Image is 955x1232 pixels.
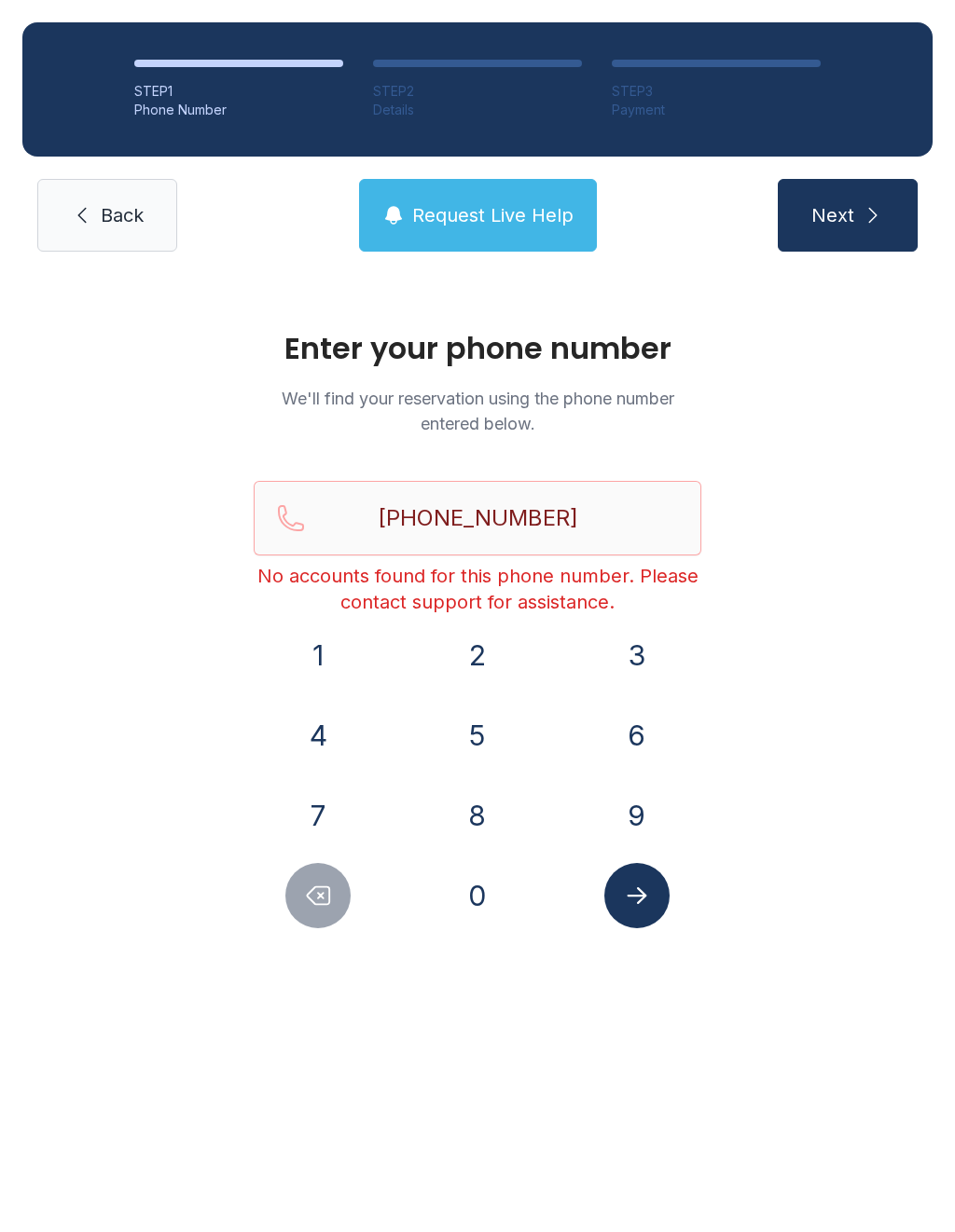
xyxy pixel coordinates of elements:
[445,623,510,688] button: 2
[254,563,701,615] div: No accounts found for this phone number. Please contact support for assistance.
[285,623,351,688] button: 1
[445,863,510,928] button: 0
[373,82,582,101] div: STEP 2
[134,82,343,101] div: STEP 1
[604,863,670,928] button: Submit lookup form
[101,202,144,228] span: Back
[134,101,343,119] div: Phone Number
[373,101,582,119] div: Details
[412,202,574,228] span: Request Live Help
[604,783,670,848] button: 9
[285,703,351,768] button: 4
[254,386,701,436] p: We'll find your reservation using the phone number entered below.
[285,783,351,848] button: 7
[445,703,510,768] button: 5
[612,101,821,119] div: Payment
[285,863,351,928] button: Delete number
[254,334,701,363] h1: Enter your phone number
[604,703,670,768] button: 6
[445,783,510,848] button: 8
[612,82,821,101] div: STEP 3
[604,623,670,688] button: 3
[254,481,701,555] input: Reservation phone number
[811,202,854,228] span: Next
